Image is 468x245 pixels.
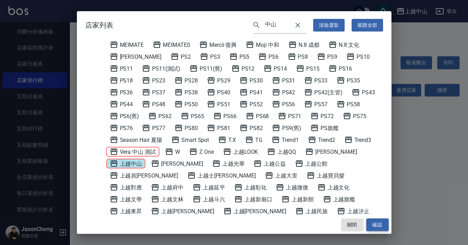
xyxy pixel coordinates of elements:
[189,64,222,73] span: PS11(舊)
[239,124,263,132] span: PS82
[213,112,237,120] span: PS66
[171,136,209,144] span: Smart Spot
[189,147,214,156] span: Z One
[110,136,162,144] span: Season Hair 夏陽
[110,171,178,180] span: 上越員[PERSON_NAME]
[174,124,198,132] span: PS80
[239,76,263,85] span: PS30
[212,159,245,168] span: 上越光華
[352,88,375,96] span: PS43
[276,183,308,192] span: 上越微微
[304,88,343,96] span: PS42(主管)
[304,100,327,108] span: PS57
[343,112,366,120] span: PS75
[307,171,345,180] span: 上越寶貝髮
[199,41,237,49] span: Mercii 復興
[272,88,295,96] span: PS42
[151,183,183,192] span: 上越府中
[317,183,350,192] span: 上越文化
[239,88,263,96] span: PS41
[281,195,314,203] span: 上越新館
[174,100,198,108] span: PS50
[110,183,142,192] span: 上越對應
[278,112,301,120] span: PS71
[142,100,165,108] span: PS48
[142,88,165,96] span: PS37
[231,64,255,73] span: PS12
[245,136,262,144] span: TG
[229,52,250,61] span: PS5
[366,218,389,231] button: 確認
[110,195,142,203] span: 上越文學
[272,76,295,85] span: PS31
[218,136,236,144] span: T.X
[313,19,345,32] button: 清除選取
[110,147,156,156] span: Vera 中山 測試
[310,124,339,132] span: PS旗艦
[174,76,198,85] span: PS28
[295,159,327,168] span: 上越公館
[110,207,142,215] span: 上越東昇
[272,100,295,108] span: PS56
[207,124,230,132] span: PS81
[253,159,286,168] span: 上越公益
[207,88,230,96] span: PS40
[142,76,165,85] span: PS23
[265,20,289,30] input: 搜尋店家
[264,64,287,73] span: PS14
[272,124,302,132] span: PS9(舊)
[110,64,133,73] span: PS11
[151,207,214,215] span: 上越[PERSON_NAME]
[234,195,272,203] span: 上越新廟口
[329,41,360,49] span: N.8 文化
[246,41,279,49] span: Moji 中和
[234,183,267,192] span: 上越彰化
[246,112,269,120] span: PS68
[181,112,204,120] span: PS65
[317,52,337,61] span: PS9
[288,52,308,61] span: PS8
[337,100,360,108] span: PS58
[223,147,258,156] span: 上越LOOK
[153,41,190,49] span: MEIMATE0
[288,41,319,49] span: N.8 成都
[352,19,383,32] button: 展開全部
[171,52,191,61] span: PS2
[295,207,328,215] span: 上越民族
[193,195,225,203] span: 上越斗六
[142,64,180,73] span: PS11(測試)
[323,195,355,203] span: 上越旗艦
[110,112,139,120] span: PS6(舊)
[272,136,299,144] span: Trend1
[151,195,183,203] span: 上越文林
[296,64,319,73] span: PS15
[310,112,334,120] span: PS72
[223,207,286,215] span: 上越[PERSON_NAME]
[110,41,144,49] span: MEIMATE
[151,159,203,168] span: [PERSON_NAME]
[110,100,133,108] span: PS44
[265,171,297,180] span: 上越大里
[207,76,230,85] span: PS29
[77,11,391,39] h2: 店家列表
[110,124,133,132] span: PS76
[267,147,296,156] span: 上越QQ
[148,112,172,120] span: PS62
[165,147,180,156] span: W
[346,52,370,61] span: PS10
[110,159,142,168] span: 上越中山
[207,100,230,108] span: PS51
[174,88,198,96] span: PS38
[329,64,352,73] span: PS16
[110,52,161,61] span: [PERSON_NAME]
[142,124,165,132] span: PS77
[308,136,335,144] span: Trend2
[344,136,372,144] span: Trend3
[200,52,220,61] span: PS3
[193,183,225,192] span: 上越延平
[239,100,263,108] span: PS52
[258,52,279,61] span: PS6
[341,218,363,231] button: 關閉
[110,76,133,85] span: PS18
[187,171,256,180] span: 上越士[PERSON_NAME]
